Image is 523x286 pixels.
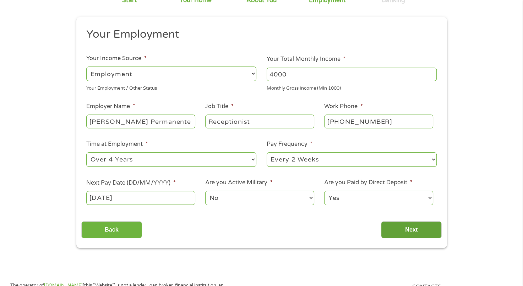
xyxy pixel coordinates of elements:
[324,103,363,110] label: Work Phone
[324,179,412,186] label: Are you Paid by Direct Deposit
[267,68,437,81] input: 1800
[267,55,345,63] label: Your Total Monthly Income
[86,115,195,128] input: Walmart
[86,83,256,92] div: Your Employment / Other Status
[86,179,175,187] label: Next Pay Date (DD/MM/YYYY)
[86,141,148,148] label: Time at Employment
[81,221,142,239] input: Back
[205,103,233,110] label: Job Title
[267,141,312,148] label: Pay Frequency
[205,179,272,186] label: Are you Active Military
[205,115,314,128] input: Cashier
[267,83,437,92] div: Monthly Gross Income (Min 1000)
[381,221,442,239] input: Next
[324,115,433,128] input: (231) 754-4010
[86,191,195,205] input: Use the arrow keys to pick a date
[86,55,146,62] label: Your Income Source
[86,103,135,110] label: Employer Name
[86,27,431,42] h2: Your Employment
